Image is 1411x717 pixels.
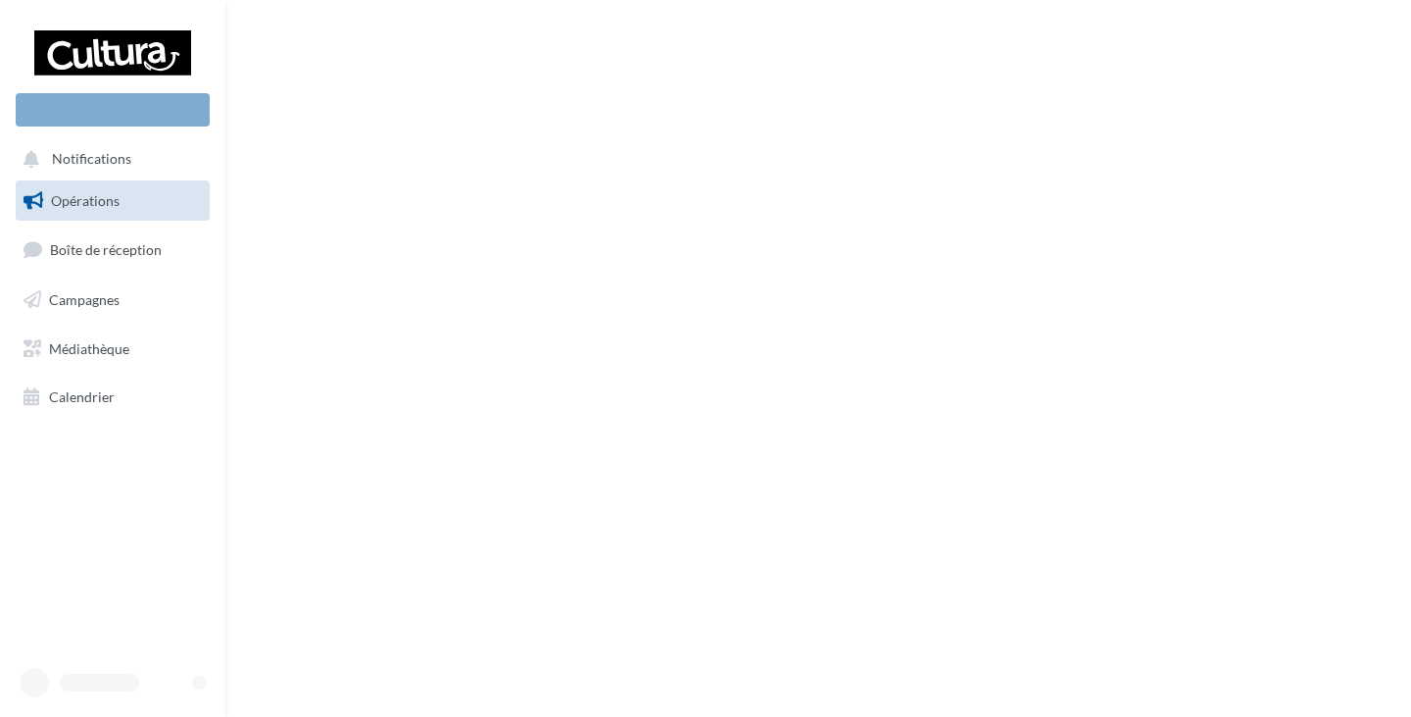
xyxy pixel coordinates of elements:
[51,192,120,209] span: Opérations
[12,329,214,370] a: Médiathèque
[12,280,214,321] a: Campagnes
[12,180,214,222] a: Opérations
[49,339,129,356] span: Médiathèque
[50,241,162,258] span: Boîte de réception
[12,229,214,271] a: Boîte de réception
[49,388,115,405] span: Calendrier
[16,93,210,127] div: Nouvelle campagne
[52,151,131,168] span: Notifications
[49,291,120,308] span: Campagnes
[12,377,214,418] a: Calendrier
